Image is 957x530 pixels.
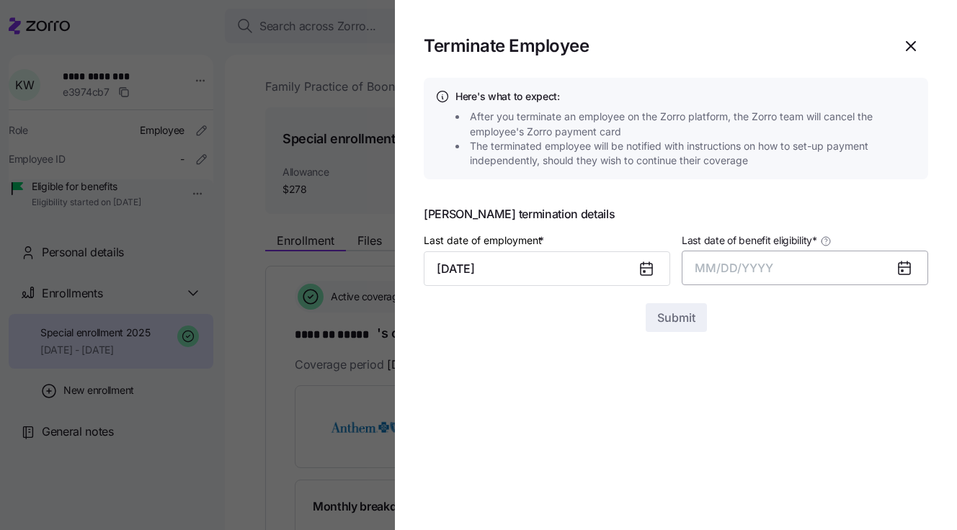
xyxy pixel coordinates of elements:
span: [PERSON_NAME] termination details [424,208,928,220]
button: Submit [646,303,707,332]
span: The terminated employee will be notified with instructions on how to set-up payment independently... [470,139,921,169]
span: After you terminate an employee on the Zorro platform, the Zorro team will cancel the employee's ... [470,109,921,139]
span: MM/DD/YYYY [695,261,773,275]
h4: Here's what to expect: [455,89,917,104]
label: Last date of employment [424,233,547,248]
h1: Terminate Employee [424,35,882,57]
span: Last date of benefit eligibility * [682,233,817,248]
input: MM/DD/YYYY [424,251,670,286]
span: Submit [657,309,695,326]
button: MM/DD/YYYY [682,251,928,285]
